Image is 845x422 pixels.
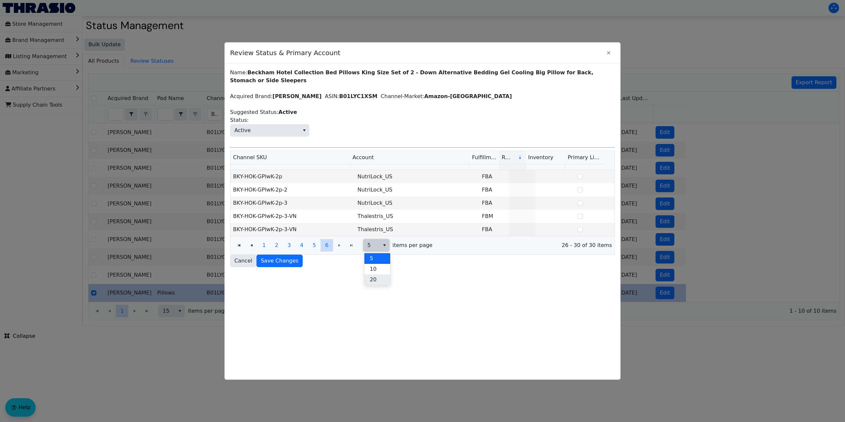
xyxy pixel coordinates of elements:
span: Status: [230,116,249,124]
span: Primary Listing [568,154,607,160]
td: Thalestris_US [355,223,479,236]
span: 2 [275,241,278,249]
button: Page 5 [308,239,321,252]
span: Cancel [234,257,252,265]
span: Save Changes [261,257,298,265]
button: select [380,239,389,251]
span: 5 [370,255,373,263]
input: Select Row [578,214,583,219]
button: Close [602,47,615,59]
td: NutriLock_US [355,196,479,210]
td: BKY-HOK-GPlwK-2p-3-VN [230,223,355,236]
td: BKY-HOK-GPlwK-2p [230,170,355,183]
button: Go to the previous page [245,239,258,252]
span: 26 - 30 of 30 items [438,241,612,249]
span: Active [234,126,251,134]
td: FBA [479,223,509,236]
span: Revenue [502,154,513,161]
button: Page 6 [321,239,333,252]
span: Account [353,154,374,161]
button: Page 2 [270,239,283,252]
button: Page 1 [258,239,270,252]
div: Name: Acquired Brand: ASIN: Channel-Market: Suggested Status: [230,69,615,267]
input: Select Row [578,187,583,193]
label: B01LYC1XSM [339,93,378,99]
span: 5 [367,241,376,249]
span: items per page [392,241,432,249]
input: Select Row [578,200,583,206]
span: 20 [370,276,376,284]
button: Page 3 [283,239,295,252]
input: Select Row [578,174,583,179]
input: Select Row [578,227,583,232]
span: Fulfillment [472,154,496,161]
span: Review Status & Primary Account [230,45,602,61]
button: select [299,124,309,136]
label: [PERSON_NAME] [273,93,322,99]
td: NutriLock_US [355,183,479,196]
td: BKY-HOK-GPlwK-2p-3 [230,196,355,210]
label: Amazon-[GEOGRAPHIC_DATA] [424,93,512,99]
span: 3 [287,241,291,249]
span: 6 [325,241,328,249]
td: FBA [479,183,509,196]
span: Page size [363,239,389,252]
span: 4 [300,241,303,249]
span: 10 [370,265,376,273]
td: Thalestris_US [355,210,479,223]
label: Active [279,109,297,115]
button: Cancel [230,255,256,267]
button: Go to the first page [233,239,246,252]
span: Inventory [528,154,553,161]
td: NutriLock_US [355,170,479,183]
span: Channel SKU [233,154,267,161]
td: FBA [479,196,509,210]
span: 5 [313,241,316,249]
td: FBM [479,210,509,223]
td: BKY-HOK-GPlwK-2p-3-VN [230,210,355,223]
div: Page 6 of 6 [230,236,615,254]
label: Beckham Hotel Collection Bed Pillows King Size Set of 2 - Down Alternative Bedding Gel Cooling Bi... [230,69,593,84]
td: FBA [479,170,509,183]
button: Page 4 [295,239,308,252]
span: Status: [230,124,309,137]
td: BKY-HOK-GPlwK-2p-2 [230,183,355,196]
button: Save Changes [256,255,303,267]
span: 1 [262,241,266,249]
